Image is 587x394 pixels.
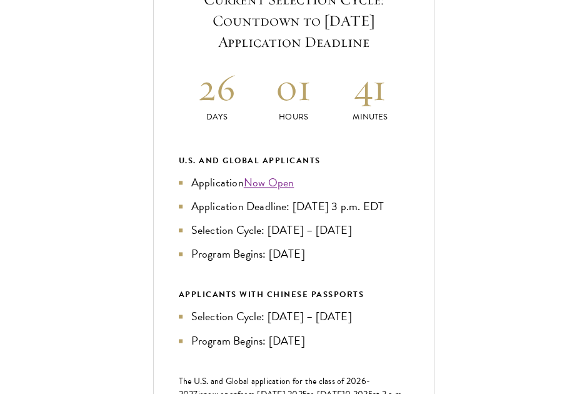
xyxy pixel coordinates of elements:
[179,288,409,301] div: APPLICANTS WITH CHINESE PASSPORTS
[179,174,409,191] li: Application
[179,245,409,263] li: Program Begins: [DATE]
[179,111,256,124] p: Days
[179,154,409,168] div: U.S. and Global Applicants
[179,221,409,239] li: Selection Cycle: [DATE] – [DATE]
[179,374,361,387] span: The U.S. and Global application for the class of 202
[255,64,332,111] h2: 01
[244,174,294,191] a: Now Open
[179,198,409,215] li: Application Deadline: [DATE] 3 p.m. EDT
[179,64,256,111] h2: 26
[179,332,409,350] li: Program Begins: [DATE]
[332,64,409,111] h2: 41
[332,111,409,124] p: Minutes
[255,111,332,124] p: Hours
[179,308,409,325] li: Selection Cycle: [DATE] – [DATE]
[361,374,366,387] span: 6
